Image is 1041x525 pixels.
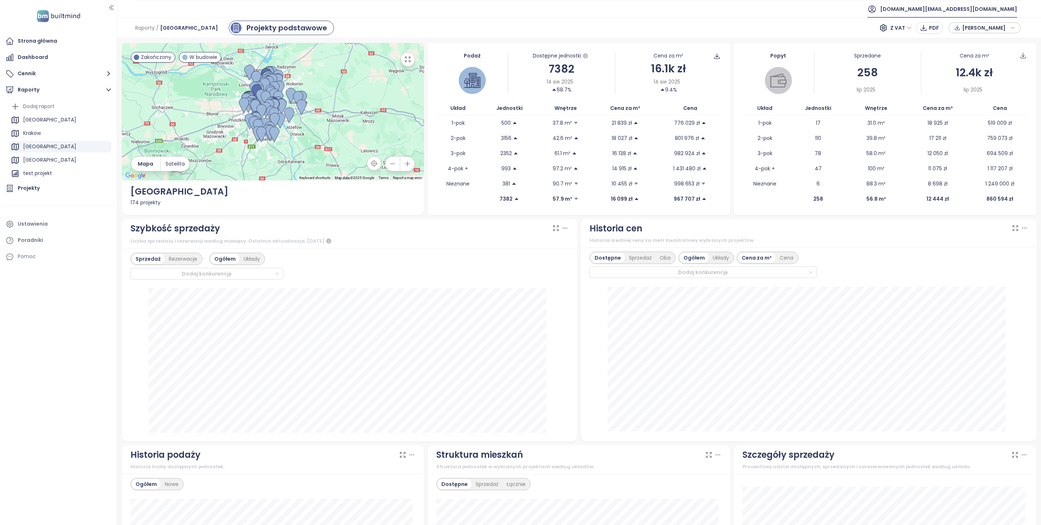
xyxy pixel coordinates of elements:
[18,219,48,229] div: Ustawienia
[742,131,787,146] td: 2-pok
[436,115,479,131] td: 1-pok
[701,181,706,186] span: caret-down
[393,176,422,180] a: Report a map error
[539,101,592,115] th: Wnętrze
[299,175,330,180] button: Keyboard shortcuts
[553,119,572,127] p: 37.8 m²
[742,115,787,131] td: 1-pok
[960,52,989,60] div: Cena za m²
[553,180,572,188] p: 90.7 m²
[9,168,111,179] div: test projekt
[952,22,1017,33] div: button
[634,181,639,186] span: caret-down
[132,254,165,264] div: Sprzedaż
[742,463,1028,470] div: Procentowy udział dostępnych, sprzedanych i zarezerwowanych jednostek według układu.
[166,160,185,168] span: Satelita
[815,149,821,157] p: 78
[23,142,76,151] div: [GEOGRAPHIC_DATA]
[512,120,517,125] span: caret-up
[985,180,1014,188] p: 1 249 000 zł
[633,166,638,171] span: caret-up
[18,184,40,193] div: Projekty
[553,195,572,203] p: 57.9 m²
[501,119,511,127] p: 500
[4,217,113,231] a: Ustawienia
[501,165,511,172] p: 993
[472,479,502,489] div: Sprzedaż
[987,134,1012,142] p: 759 073 zł
[464,72,480,89] img: house
[612,119,632,127] p: 21 839 zł
[436,101,479,115] th: Układ
[929,24,939,32] span: PDF
[574,196,579,201] span: caret-down
[673,165,701,172] p: 1 431 480 zł
[4,67,113,81] button: Cennik
[633,151,638,156] span: caret-up
[921,64,1028,81] div: 12.4k zł
[35,9,82,24] img: logo
[378,176,389,180] a: Terms
[9,141,111,153] div: [GEOGRAPHIC_DATA]
[437,479,472,489] div: Dostępne
[4,83,113,97] button: Raporty
[4,233,113,248] a: Poradniki
[130,222,220,235] div: Szybkość sprzedaży
[124,171,147,180] a: Open this area in Google Maps (opens a new window)
[130,199,416,206] div: 174 projekty
[436,176,479,191] td: Nieznane
[502,479,530,489] div: Łącznie
[813,195,823,203] p: 258
[335,176,374,180] span: Map data ©2025 Google
[513,136,518,141] span: caret-up
[9,114,111,126] div: [GEOGRAPHIC_DATA]
[674,149,700,157] p: 982 924 zł
[160,157,189,171] button: Satelita
[552,86,571,94] div: 68.7%
[514,196,519,201] span: caret-up
[130,463,416,470] div: Historia liczby dostępnych jednostek.
[615,60,722,77] div: 16.1k zł
[23,129,41,138] div: Krakow
[857,86,875,94] span: lip 2025
[612,134,632,142] p: 18 027 zł
[787,101,849,115] th: Jednostki
[547,78,573,86] span: 14 sie 2025
[9,154,111,166] div: [GEOGRAPHIC_DATA]
[701,136,706,141] span: caret-up
[612,180,632,188] p: 10 455 zł
[165,254,201,264] div: Rezerwacje
[436,52,507,60] div: Podaż
[964,86,982,94] span: lip 2025
[680,253,709,263] div: Ogółem
[814,52,921,60] div: Sprzedane
[4,249,113,264] div: Pomoc
[141,53,171,61] span: Zakończony
[701,151,706,156] span: caret-up
[210,254,240,264] div: Ogółem
[508,52,615,60] div: Dostępne jednostki
[654,78,680,86] span: 14 sie 2025
[742,448,835,462] div: Szczegóły sprzedaży
[436,161,479,176] td: 4-pok +
[928,149,948,157] p: 12 050 zł
[130,237,569,246] div: Liczba sprzedaży i rezerwacji według miesięcy. Ostatnia aktualizacja: [DATE]
[866,195,886,203] p: 56.8 m²
[633,120,638,125] span: caret-up
[770,72,787,89] img: wallet
[554,149,570,157] p: 61.1 m²
[18,252,36,261] div: Pomoc
[9,101,111,112] div: Dodaj raport
[23,115,76,124] div: [GEOGRAPHIC_DATA]
[9,128,111,139] div: Krakow
[135,21,155,34] span: Raporty
[4,34,113,48] a: Strona główna
[189,53,217,61] span: W budowie
[654,52,683,60] div: Cena za m²
[4,181,113,196] a: Projekty
[709,253,733,263] div: Układy
[23,102,55,111] div: Dodaj raport
[656,253,674,263] div: Oba
[553,165,572,172] p: 97.2 m²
